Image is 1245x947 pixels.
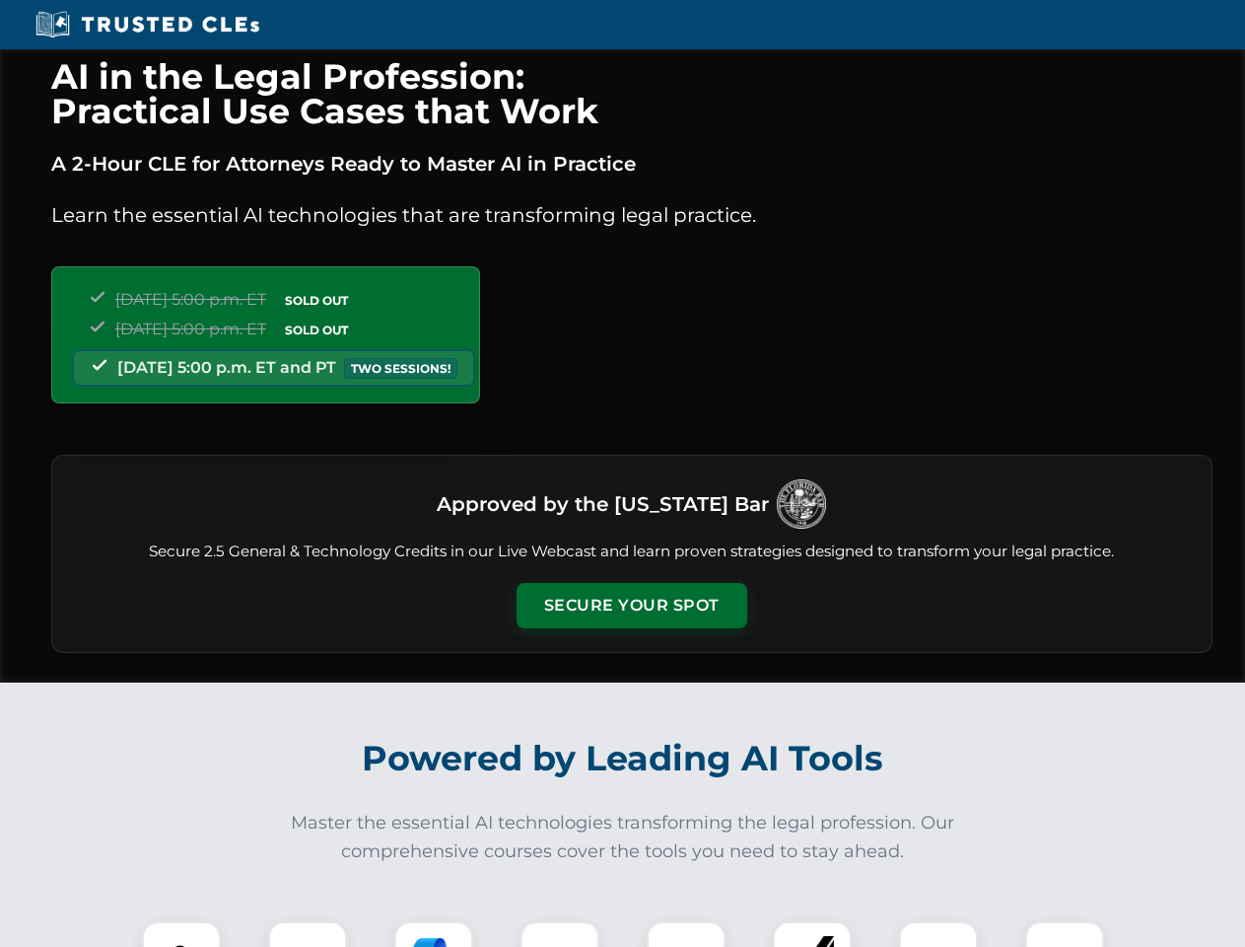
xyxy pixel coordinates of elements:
span: SOLD OUT [278,290,355,311]
p: Secure 2.5 General & Technology Credits in our Live Webcast and learn proven strategies designed ... [76,541,1188,563]
button: Secure Your Spot [517,583,747,628]
span: SOLD OUT [278,320,355,340]
h2: Powered by Leading AI Tools [77,724,1169,793]
p: A 2-Hour CLE for Attorneys Ready to Master AI in Practice [51,148,1212,180]
h1: AI in the Legal Profession: Practical Use Cases that Work [51,59,1212,128]
h3: Approved by the [US_STATE] Bar [437,486,769,522]
span: [DATE] 5:00 p.m. ET [115,290,266,309]
p: Learn the essential AI technologies that are transforming legal practice. [51,199,1212,231]
img: Logo [777,479,826,529]
img: Trusted CLEs [30,10,265,39]
p: Master the essential AI technologies transforming the legal profession. Our comprehensive courses... [278,809,968,866]
span: [DATE] 5:00 p.m. ET [115,320,266,338]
